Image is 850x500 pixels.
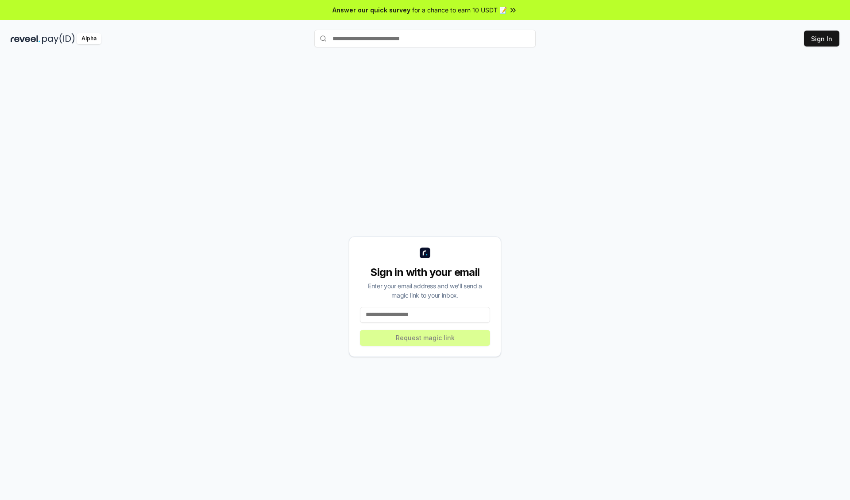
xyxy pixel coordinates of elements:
div: Sign in with your email [360,265,490,279]
span: Answer our quick survey [332,5,410,15]
div: Enter your email address and we’ll send a magic link to your inbox. [360,281,490,300]
img: logo_small [420,248,430,258]
img: reveel_dark [11,33,40,44]
div: Alpha [77,33,101,44]
span: for a chance to earn 10 USDT 📝 [412,5,507,15]
button: Sign In [804,31,839,47]
img: pay_id [42,33,75,44]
